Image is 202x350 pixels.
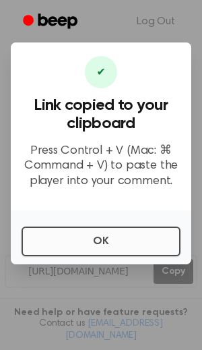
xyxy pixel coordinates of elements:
[13,9,90,35] a: Beep
[22,144,180,189] p: Press Control + V (Mac: ⌘ Command + V) to paste the player into your comment.
[123,5,189,38] a: Log Out
[22,227,180,256] button: OK
[22,96,180,133] h3: Link copied to your clipboard
[85,56,117,88] div: ✔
